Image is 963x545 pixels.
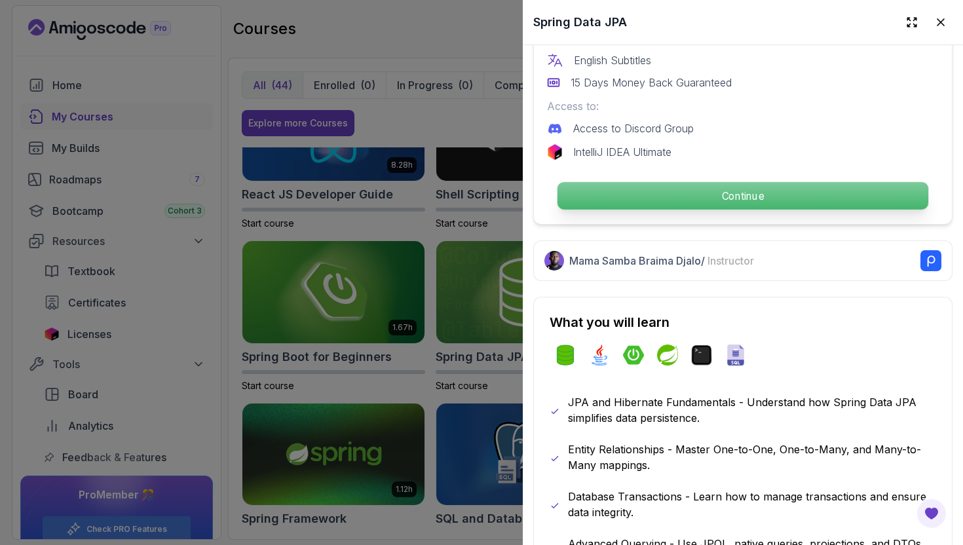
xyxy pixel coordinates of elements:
[725,345,746,366] img: sql logo
[691,345,712,366] img: terminal logo
[900,10,924,34] button: Expand drawer
[657,345,678,366] img: spring logo
[557,181,929,210] button: Continue
[708,254,754,267] span: Instructor
[623,345,644,366] img: spring-boot logo
[533,13,627,31] h2: Spring Data JPA
[547,144,563,160] img: jetbrains logo
[589,345,610,366] img: java logo
[557,182,928,210] p: Continue
[547,98,939,114] p: Access to:
[571,75,732,90] p: 15 Days Money Back Guaranteed
[916,498,947,529] button: Open Feedback Button
[568,489,936,520] p: Database Transactions - Learn how to manage transactions and ensure data integrity.
[544,251,564,271] img: Nelson Djalo
[568,394,936,426] p: JPA and Hibernate Fundamentals - Understand how Spring Data JPA simplifies data persistence.
[555,345,576,366] img: spring-data-jpa logo
[574,52,651,68] p: English Subtitles
[568,442,936,473] p: Entity Relationships - Master One-to-One, One-to-Many, and Many-to-Many mappings.
[573,144,671,160] p: IntelliJ IDEA Ultimate
[573,121,694,136] p: Access to Discord Group
[569,253,754,269] p: Mama Samba Braima Djalo /
[550,313,936,331] h2: What you will learn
